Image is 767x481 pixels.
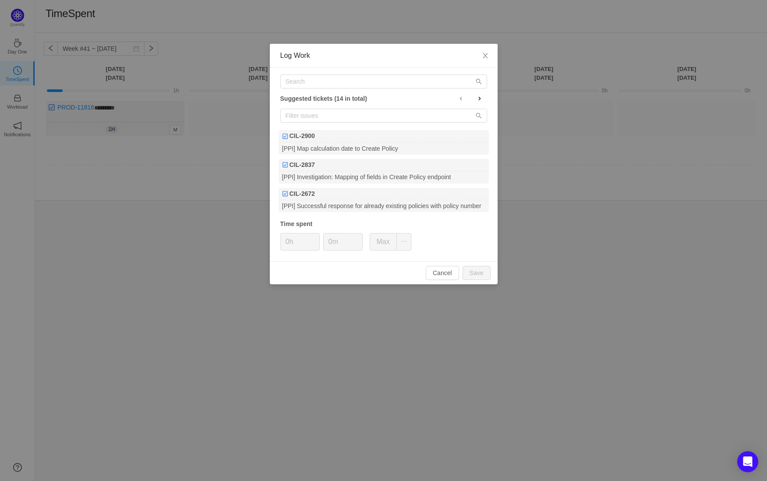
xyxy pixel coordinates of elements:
input: Filter issues [280,109,487,123]
b: CIL-2837 [290,160,315,170]
button: icon: ellipsis [396,233,411,251]
div: Time spent [280,219,487,229]
i: icon: search [476,78,482,85]
i: icon: close [482,52,489,59]
b: CIL-2900 [290,131,315,141]
button: Cancel [426,266,459,280]
input: Search [280,74,487,88]
img: Task [282,133,288,139]
div: [PPI] Successful response for already existing policies with policy number [279,200,489,212]
b: CIL-2672 [290,189,315,198]
i: icon: search [476,113,482,119]
img: Task [282,162,288,168]
button: Save [463,266,491,280]
img: Task [282,191,288,197]
div: [PPI] Map calculation date to Create Policy [279,142,489,154]
div: Suggested tickets (14 in total) [280,93,487,104]
div: Open Intercom Messenger [737,451,758,472]
div: Log Work [280,51,487,60]
button: Close [473,44,498,68]
button: Max [370,233,397,251]
div: [PPI] Investigation: Mapping of fields in Create Policy endpoint [279,171,489,183]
